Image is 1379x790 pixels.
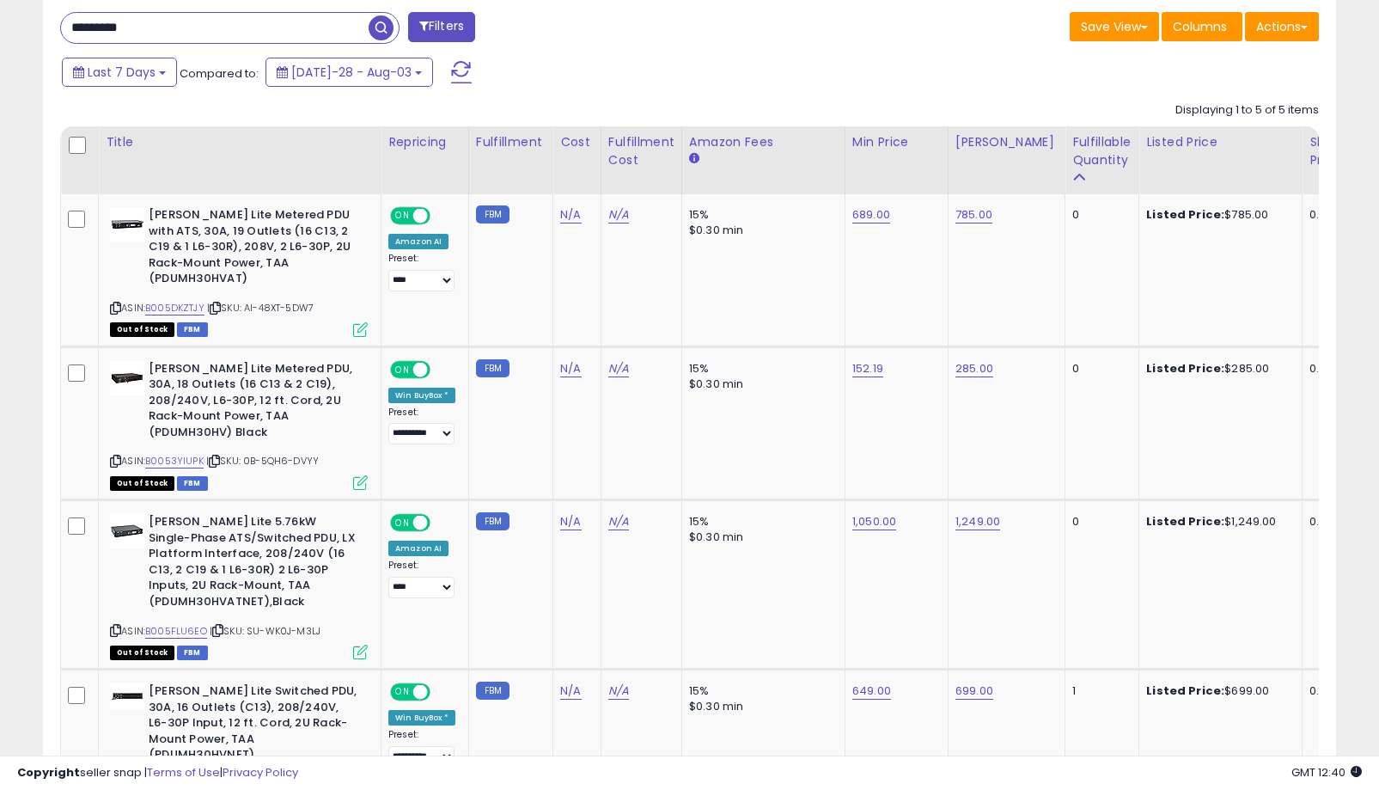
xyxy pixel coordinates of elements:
[689,514,832,530] div: 15%
[476,205,509,224] small: FBM
[560,360,581,377] a: N/A
[476,512,509,530] small: FBM
[1146,206,1224,223] b: Listed Price:
[1070,12,1159,41] button: Save View
[1309,207,1338,223] div: 0.00
[955,683,993,700] a: 699.00
[1162,12,1242,41] button: Columns
[476,359,509,377] small: FBM
[291,64,412,81] span: [DATE]-28 - Aug-03
[106,133,374,151] div: Title
[392,516,413,530] span: ON
[476,682,509,700] small: FBM
[207,301,314,315] span: | SKU: AI-48XT-5DW7
[388,710,455,726] div: Win BuyBox *
[689,133,838,151] div: Amazon Fees
[1072,514,1126,530] div: 0
[145,301,204,315] a: B005DKZTJY
[1072,361,1126,377] div: 0
[147,764,220,781] a: Terms of Use
[388,388,455,403] div: Win BuyBox *
[177,322,208,337] span: FBM
[1146,683,1289,699] div: $699.00
[110,514,144,548] img: 31uwWkTgsTL._SL40_.jpg
[110,361,368,488] div: ASIN:
[955,133,1058,151] div: [PERSON_NAME]
[177,646,208,660] span: FBM
[388,407,455,445] div: Preset:
[955,513,1000,530] a: 1,249.00
[608,133,674,169] div: Fulfillment Cost
[1309,514,1338,530] div: 0.00
[1309,361,1338,377] div: 0.00
[17,764,80,781] strong: Copyright
[1146,514,1289,530] div: $1,249.00
[145,624,207,639] a: B005FLU6EO
[608,513,629,530] a: N/A
[392,362,413,377] span: ON
[1072,683,1126,699] div: 1
[88,64,156,81] span: Last 7 Days
[689,151,699,167] small: Amazon Fees.
[110,646,174,660] span: All listings that are currently out of stock and unavailable for purchase on Amazon
[388,234,448,249] div: Amazon AI
[110,322,174,337] span: All listings that are currently out of stock and unavailable for purchase on Amazon
[852,206,890,224] a: 689.00
[1146,361,1289,377] div: $285.00
[177,476,208,491] span: FBM
[689,530,832,545] div: $0.30 min
[1146,207,1289,223] div: $785.00
[955,206,992,224] a: 785.00
[689,699,832,714] div: $0.30 min
[428,516,455,530] span: OFF
[852,360,883,377] a: 152.19
[1291,764,1362,781] span: 2025-08-12 12:40 GMT
[265,58,433,87] button: [DATE]-28 - Aug-03
[608,206,629,224] a: N/A
[428,362,455,377] span: OFF
[1309,683,1338,699] div: 0.00
[110,514,368,658] div: ASIN:
[1309,133,1344,169] div: Ship Price
[689,223,832,238] div: $0.30 min
[476,133,546,151] div: Fulfillment
[1173,18,1227,35] span: Columns
[560,513,581,530] a: N/A
[689,361,832,377] div: 15%
[149,207,357,291] b: [PERSON_NAME] Lite Metered PDU with ATS, 30A, 19 Outlets (16 C13, 2 C19 & 1 L6-30R), 208V, 2 L6-3...
[392,685,413,700] span: ON
[560,133,594,151] div: Cost
[1245,12,1319,41] button: Actions
[1072,133,1132,169] div: Fulfillable Quantity
[689,377,832,392] div: $0.30 min
[149,683,357,768] b: [PERSON_NAME] Lite Switched PDU, 30A, 16 Outlets (C13), 208/240V, L6-30P Input, 12 ft. Cord, 2U R...
[149,361,357,445] b: [PERSON_NAME] Lite Metered PDU, 30A, 18 Outlets (16 C13 & 2 C19), 208/240V, L6-30P, 12 ft. Cord, ...
[1146,683,1224,699] b: Listed Price:
[110,207,144,242] img: 31Vvmw5btBL._SL40_.jpg
[955,360,993,377] a: 285.00
[1175,102,1319,119] div: Displaying 1 to 5 of 5 items
[110,476,174,491] span: All listings that are currently out of stock and unavailable for purchase on Amazon
[408,12,475,42] button: Filters
[852,133,941,151] div: Min Price
[1146,360,1224,377] b: Listed Price:
[210,624,320,638] span: | SKU: SU-WK0J-M3LJ
[428,685,455,700] span: OFF
[149,514,357,614] b: [PERSON_NAME] Lite 5.76kW Single-Phase ATS/Switched PDU, LX Platform Interface, 208/240V (16 C13,...
[388,253,455,291] div: Preset:
[110,683,144,709] img: 31G0QOQjNvL._SL40_.jpg
[388,133,461,151] div: Repricing
[110,207,368,334] div: ASIN:
[608,360,629,377] a: N/A
[608,683,629,700] a: N/A
[1146,513,1224,530] b: Listed Price:
[1146,133,1295,151] div: Listed Price
[852,683,891,700] a: 649.00
[388,560,455,598] div: Preset:
[689,207,832,223] div: 15%
[560,683,581,700] a: N/A
[17,765,298,781] div: seller snap | |
[206,454,319,468] span: | SKU: 0B-5QH6-DVYY
[428,209,455,224] span: OFF
[62,58,177,87] button: Last 7 Days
